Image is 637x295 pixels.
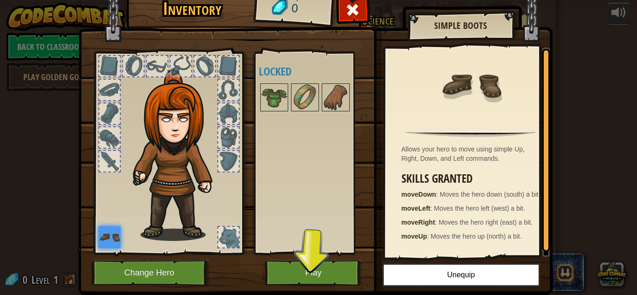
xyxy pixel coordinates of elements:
[402,233,427,240] strong: moveUp
[402,205,430,212] strong: moveLeft
[261,84,287,110] img: portrait.png
[439,219,533,226] span: Moves the hero right (east) a bit.
[402,172,545,185] h3: Skills Granted
[406,131,535,137] img: hr.png
[427,233,431,240] span: :
[382,263,540,287] button: Unequip
[91,260,210,286] button: Change Hero
[129,69,229,241] img: hair_f2.png
[323,84,349,110] img: portrait.png
[436,191,440,198] span: :
[434,205,525,212] span: Moves the hero left (west) a bit.
[292,84,318,110] img: portrait.png
[259,65,376,77] h4: Locked
[431,233,522,240] span: Moves the hero up (north) a bit.
[265,260,362,286] button: Play
[402,144,545,163] div: Allows your hero to move using simple Up, Right, Down, and Left commands.
[98,226,121,248] img: portrait.png
[417,21,505,31] h2: Simple Boots
[440,191,540,198] span: Moves the hero down (south) a bit.
[402,219,435,226] strong: moveRight
[430,205,434,212] span: :
[441,55,501,115] img: portrait.png
[402,191,436,198] strong: moveDown
[435,219,439,226] span: :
